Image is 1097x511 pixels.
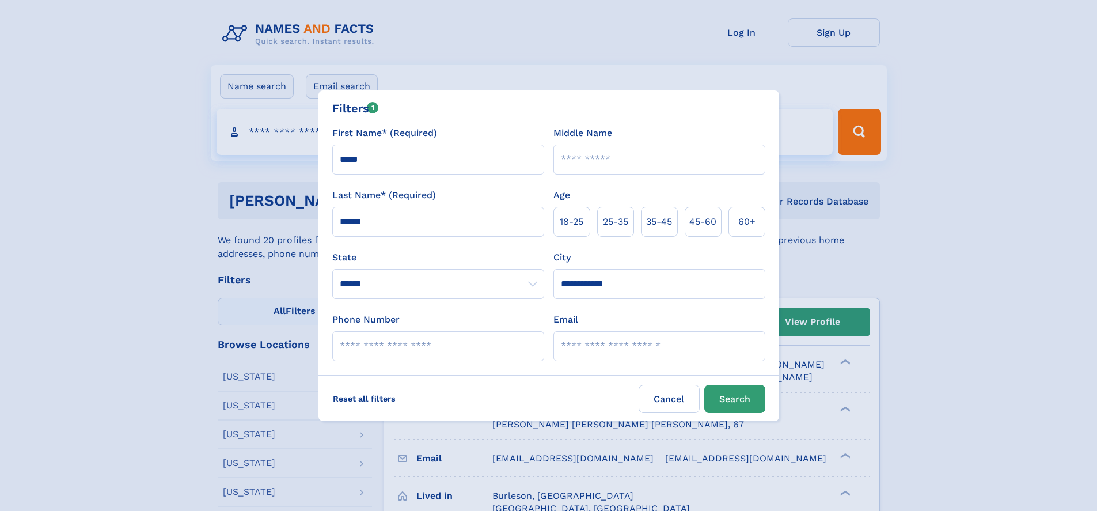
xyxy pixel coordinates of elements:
[704,385,765,413] button: Search
[646,215,672,229] span: 35‑45
[553,251,571,264] label: City
[553,188,570,202] label: Age
[332,126,437,140] label: First Name* (Required)
[332,188,436,202] label: Last Name* (Required)
[332,313,400,327] label: Phone Number
[639,385,700,413] label: Cancel
[332,100,379,117] div: Filters
[560,215,583,229] span: 18‑25
[325,385,403,412] label: Reset all filters
[738,215,756,229] span: 60+
[553,313,578,327] label: Email
[553,126,612,140] label: Middle Name
[689,215,716,229] span: 45‑60
[332,251,544,264] label: State
[603,215,628,229] span: 25‑35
